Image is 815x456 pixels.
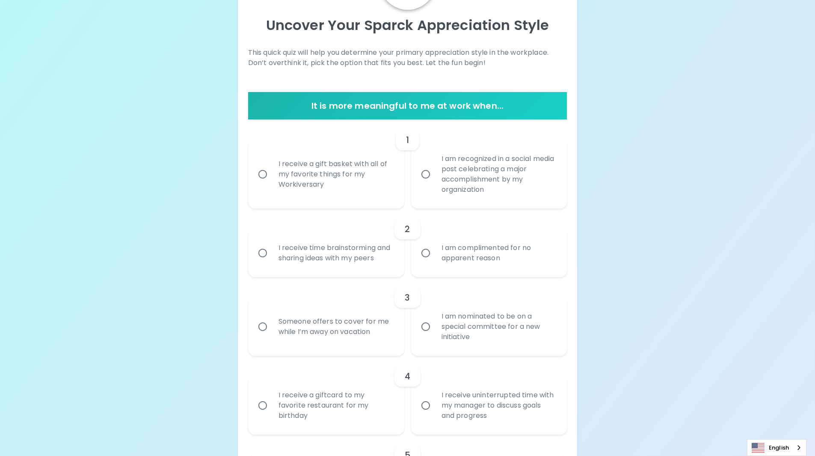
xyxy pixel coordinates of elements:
div: I am recognized in a social media post celebrating a major accomplishment by my organization [435,143,563,205]
h6: 2 [405,222,410,236]
div: I receive uninterrupted time with my manager to discuss goals and progress [435,380,563,431]
div: Language [747,439,806,456]
div: choice-group-check [248,119,567,209]
div: I receive a giftcard to my favorite restaurant for my birthday [272,380,400,431]
div: Someone offers to cover for me while I’m away on vacation [272,306,400,347]
p: This quick quiz will help you determine your primary appreciation style in the workplace. Don’t o... [248,48,567,68]
div: choice-group-check [248,277,567,356]
div: I am complimented for no apparent reason [435,232,563,274]
p: Uncover Your Sparck Appreciation Style [248,17,567,34]
h6: It is more meaningful to me at work when... [252,99,564,113]
h6: 3 [405,291,410,304]
div: choice-group-check [248,209,567,277]
div: choice-group-check [248,356,567,435]
a: English [747,440,806,456]
aside: Language selected: English [747,439,806,456]
div: I receive a gift basket with all of my favorite things for my Workiversary [272,149,400,200]
h6: 4 [405,370,410,383]
h6: 1 [406,133,409,147]
div: I am nominated to be on a special committee for a new initiative [435,301,563,352]
div: I receive time brainstorming and sharing ideas with my peers [272,232,400,274]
